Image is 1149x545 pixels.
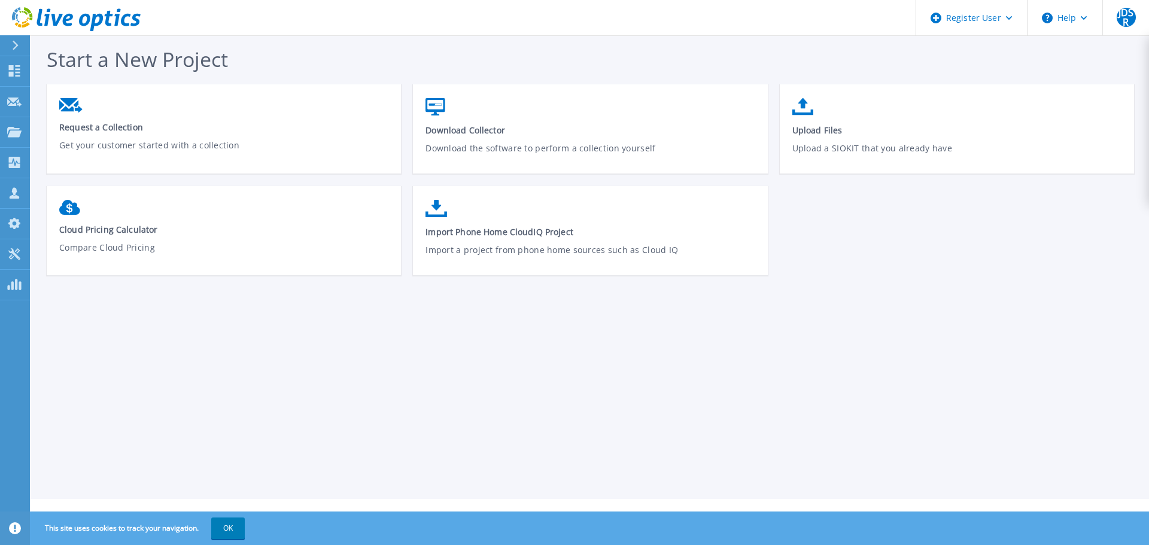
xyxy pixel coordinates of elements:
span: Start a New Project [47,45,228,73]
p: Compare Cloud Pricing [59,241,389,269]
span: Upload Files [792,124,1122,136]
p: Upload a SIOKIT that you already have [792,142,1122,169]
p: Get your customer started with a collection [59,139,389,166]
span: Request a Collection [59,121,389,133]
span: JDSR [1117,8,1136,27]
a: Upload FilesUpload a SIOKIT that you already have [780,92,1134,178]
span: Download Collector [425,124,755,136]
button: OK [211,517,245,539]
span: Cloud Pricing Calculator [59,224,389,235]
a: Request a CollectionGet your customer started with a collection [47,92,401,175]
span: This site uses cookies to track your navigation. [33,517,245,539]
p: Import a project from phone home sources such as Cloud IQ [425,243,755,271]
a: Cloud Pricing CalculatorCompare Cloud Pricing [47,194,401,278]
p: Download the software to perform a collection yourself [425,142,755,169]
a: Download CollectorDownload the software to perform a collection yourself [413,92,767,178]
span: Import Phone Home CloudIQ Project [425,226,755,238]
